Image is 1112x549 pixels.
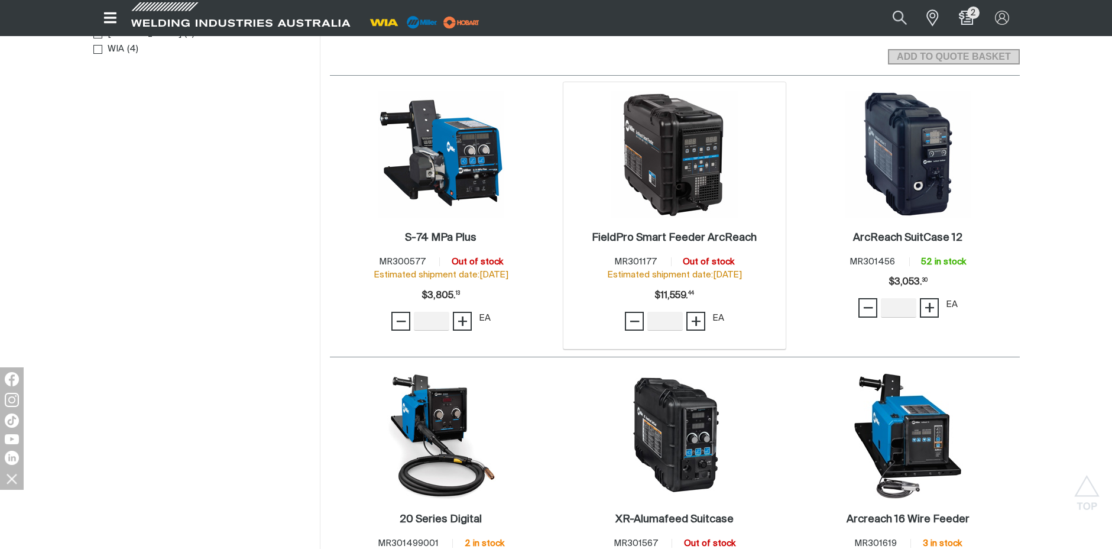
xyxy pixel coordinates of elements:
span: Out of stock [684,539,735,548]
a: 20 Series Digital [400,513,482,527]
img: TikTok [5,414,19,428]
span: MR301456 [850,257,895,266]
span: 2 in stock [465,539,504,548]
span: − [863,298,874,318]
span: Estimated shipment date: [DATE] [607,270,742,279]
h2: Arcreach 16 Wire Feeder [847,514,970,525]
img: ArcReach SuitCase 12 [845,91,971,218]
img: XR-Alumafeed Suitcase [611,373,738,499]
span: − [395,311,407,331]
sup: 13 [456,291,460,296]
img: Arcreach 16 Wire Feeder [845,373,971,499]
span: Estimated shipment date: [DATE] [374,270,508,279]
ul: Brand [93,26,310,57]
span: WIA [108,43,124,56]
span: ADD TO QUOTE BASKET [889,49,1018,64]
a: S-74 MPa Plus [405,231,476,245]
img: miller [440,14,483,31]
span: MR301567 [614,539,658,548]
h2: FieldPro Smart Feeder ArcReach [592,232,757,243]
span: + [924,298,935,318]
span: $3,805. [422,284,460,308]
h2: 20 Series Digital [400,514,482,525]
span: 52 in stock [921,257,966,266]
img: FieldPro Smart Feeder ArcReach [611,91,738,218]
img: Instagram [5,393,19,407]
span: $3,053. [889,270,928,294]
button: Search products [880,5,920,31]
div: EA [946,298,958,312]
button: Scroll to top [1074,475,1100,502]
a: WIA [93,41,125,57]
span: − [629,311,640,331]
sup: 30 [922,278,928,283]
span: + [690,311,702,331]
span: + [457,311,468,331]
span: Out of stock [452,257,503,266]
span: Out of stock [683,257,734,266]
a: FieldPro Smart Feeder ArcReach [592,231,757,245]
span: MR301177 [614,257,657,266]
span: MR301499001 [378,539,439,548]
img: S-74 MPa Plus [378,91,504,218]
a: ArcReach SuitCase 12 [853,231,962,245]
input: Product name or item number... [865,5,920,31]
a: Arcreach 16 Wire Feeder [847,513,970,527]
img: LinkedIn [5,451,19,465]
div: Price [889,270,928,294]
h2: S-74 MPa Plus [405,232,476,243]
span: $11,559. [654,284,694,308]
img: Facebook [5,372,19,386]
img: hide socials [2,469,22,489]
span: ( 4 ) [127,43,138,56]
h2: XR-Alumafeed Suitcase [615,514,734,525]
button: Add selected products to the shopping cart [888,49,1019,64]
span: MR300577 [379,257,426,266]
span: 3 in stock [923,539,962,548]
img: YouTube [5,434,19,444]
section: Add to cart control [330,35,1020,68]
img: 20 Series Digital [378,373,504,499]
a: XR-Alumafeed Suitcase [615,513,734,527]
sup: 44 [688,291,694,296]
span: MR301619 [854,539,897,548]
h2: ArcReach SuitCase 12 [853,232,962,243]
div: Price [654,284,694,308]
div: Price [422,284,460,308]
div: EA [479,312,491,325]
a: miller [440,18,483,27]
div: EA [712,312,724,325]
